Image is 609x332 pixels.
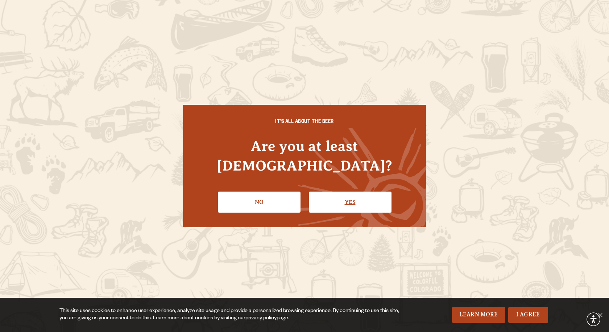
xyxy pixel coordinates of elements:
h6: IT'S ALL ABOUT THE BEER [198,119,411,126]
a: privacy policy [245,316,277,321]
a: I Agree [508,307,548,323]
h4: Are you at least [DEMOGRAPHIC_DATA]? [198,136,411,175]
a: No [218,192,301,213]
a: Learn More [452,307,505,323]
div: This site uses cookies to enhance user experience, analyze site usage and provide a personalized ... [59,308,403,322]
a: Confirm I'm 21 or older [309,192,391,213]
